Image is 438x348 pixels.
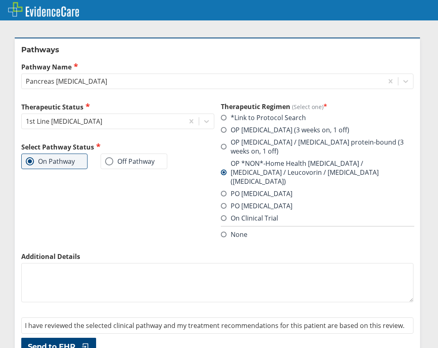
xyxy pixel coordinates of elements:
h2: Pathways [21,45,413,55]
label: OP *NON*-Home Health [MEDICAL_DATA] / [MEDICAL_DATA] / Leucovorin / [MEDICAL_DATA] ([MEDICAL_DATA]) [221,159,414,186]
label: Off Pathway [105,157,155,165]
label: *Link to Protocol Search [221,113,306,122]
label: OP [MEDICAL_DATA] / [MEDICAL_DATA] protein-bound (3 weeks on, 1 off) [221,138,414,156]
label: None [221,230,247,239]
label: PO [MEDICAL_DATA] [221,201,292,210]
span: (Select one) [292,103,323,111]
label: Additional Details [21,252,413,261]
div: Pancreas [MEDICAL_DATA] [26,77,107,86]
img: EvidenceCare [8,2,79,17]
h2: Select Pathway Status [21,142,214,152]
label: On Pathway [26,157,75,165]
label: Pathway Name [21,62,413,71]
label: PO [MEDICAL_DATA] [221,189,292,198]
label: On Clinical Trial [221,214,278,223]
label: OP [MEDICAL_DATA] (3 weeks on, 1 off) [221,125,349,134]
h3: Therapeutic Regimen [221,102,414,111]
span: I have reviewed the selected clinical pathway and my treatment recommendations for this patient a... [25,321,404,330]
label: Therapeutic Status [21,102,214,112]
div: 1st Line [MEDICAL_DATA] [26,117,102,126]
